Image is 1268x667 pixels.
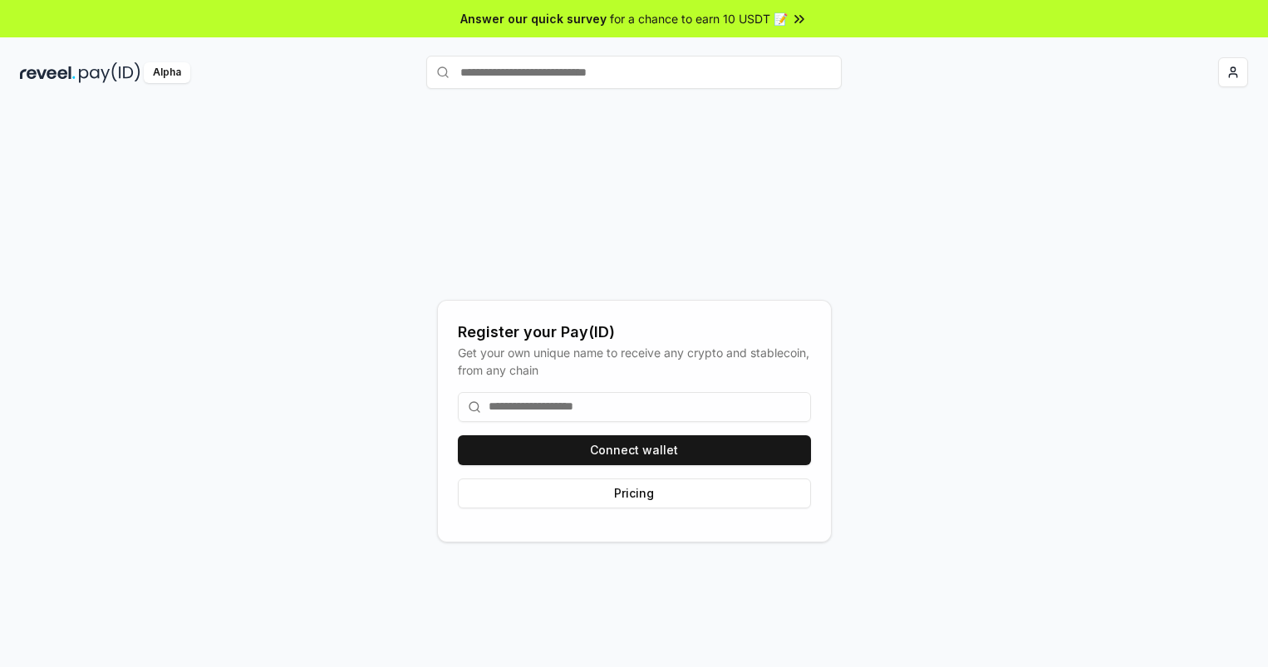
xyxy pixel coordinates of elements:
div: Get your own unique name to receive any crypto and stablecoin, from any chain [458,344,811,379]
span: for a chance to earn 10 USDT 📝 [610,10,788,27]
span: Answer our quick survey [460,10,607,27]
div: Alpha [144,62,190,83]
button: Connect wallet [458,435,811,465]
img: pay_id [79,62,140,83]
div: Register your Pay(ID) [458,321,811,344]
img: reveel_dark [20,62,76,83]
button: Pricing [458,478,811,508]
